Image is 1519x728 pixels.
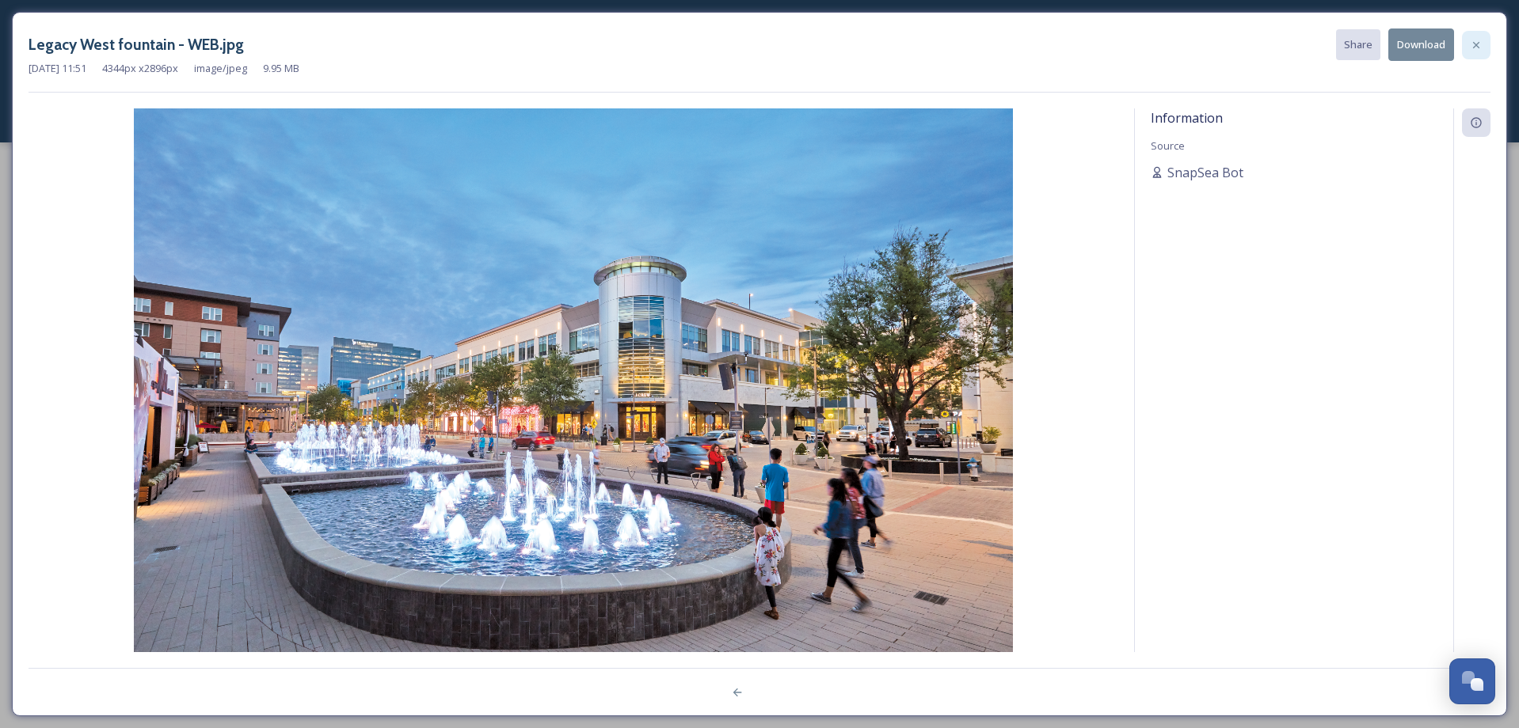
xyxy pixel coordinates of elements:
[29,61,86,76] span: [DATE] 11:51
[1336,29,1380,60] button: Share
[263,61,299,76] span: 9.95 MB
[102,61,178,76] span: 4344 px x 2896 px
[1151,109,1223,127] span: Information
[194,61,247,76] span: image/jpeg
[29,33,244,56] h3: Legacy West fountain - WEB.jpg
[29,108,1118,694] img: 1717342.jpg
[1167,163,1243,182] span: SnapSea Bot
[1449,658,1495,704] button: Open Chat
[1151,138,1185,153] span: Source
[1388,28,1454,61] button: Download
